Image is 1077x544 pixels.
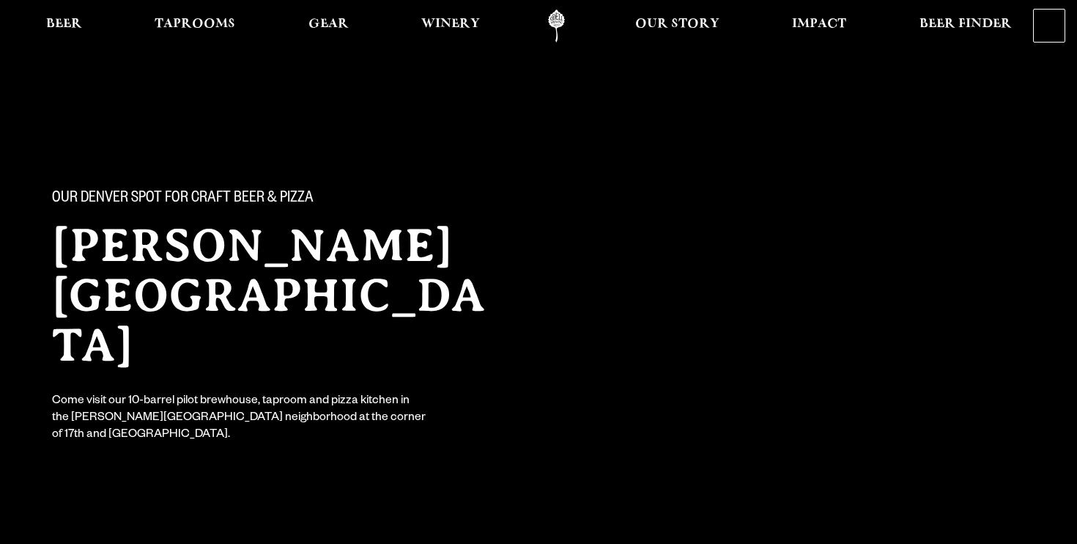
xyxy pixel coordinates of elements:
a: Odell Home [529,10,584,43]
span: Beer [46,18,82,30]
a: Gear [299,10,358,43]
h2: [PERSON_NAME][GEOGRAPHIC_DATA] [52,221,509,370]
div: Come visit our 10-barrel pilot brewhouse, taproom and pizza kitchen in the [PERSON_NAME][GEOGRAPH... [52,394,427,444]
a: Winery [412,10,489,43]
a: Taprooms [145,10,245,43]
a: Impact [782,10,856,43]
span: Impact [792,18,846,30]
span: Our Denver spot for craft beer & pizza [52,190,314,209]
span: Taprooms [155,18,235,30]
span: Beer Finder [919,18,1012,30]
a: Beer [37,10,92,43]
span: Our Story [635,18,719,30]
a: Beer Finder [910,10,1021,43]
a: Our Story [626,10,729,43]
span: Winery [421,18,480,30]
span: Gear [308,18,349,30]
